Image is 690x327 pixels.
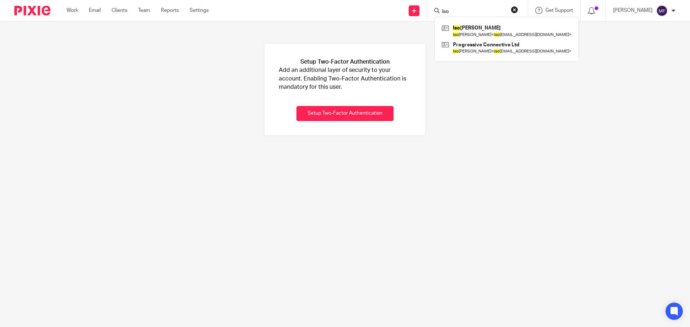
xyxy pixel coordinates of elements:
a: Work [67,7,78,14]
h1: Setup Two-Factor Authentication [300,58,390,66]
a: Clients [112,7,127,14]
a: Reports [161,7,179,14]
input: Search [441,9,506,15]
a: Settings [190,7,209,14]
button: Setup Two-Factor Authentication [296,106,394,121]
p: Add an additional layer of security to your account. Enabling Two-Factor Authentication is mandat... [279,66,411,91]
span: Get Support [545,8,573,13]
img: svg%3E [656,5,668,17]
a: Team [138,7,150,14]
button: Clear [511,6,518,13]
p: [PERSON_NAME] [613,7,653,14]
img: Pixie [14,6,50,15]
a: Email [89,7,101,14]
